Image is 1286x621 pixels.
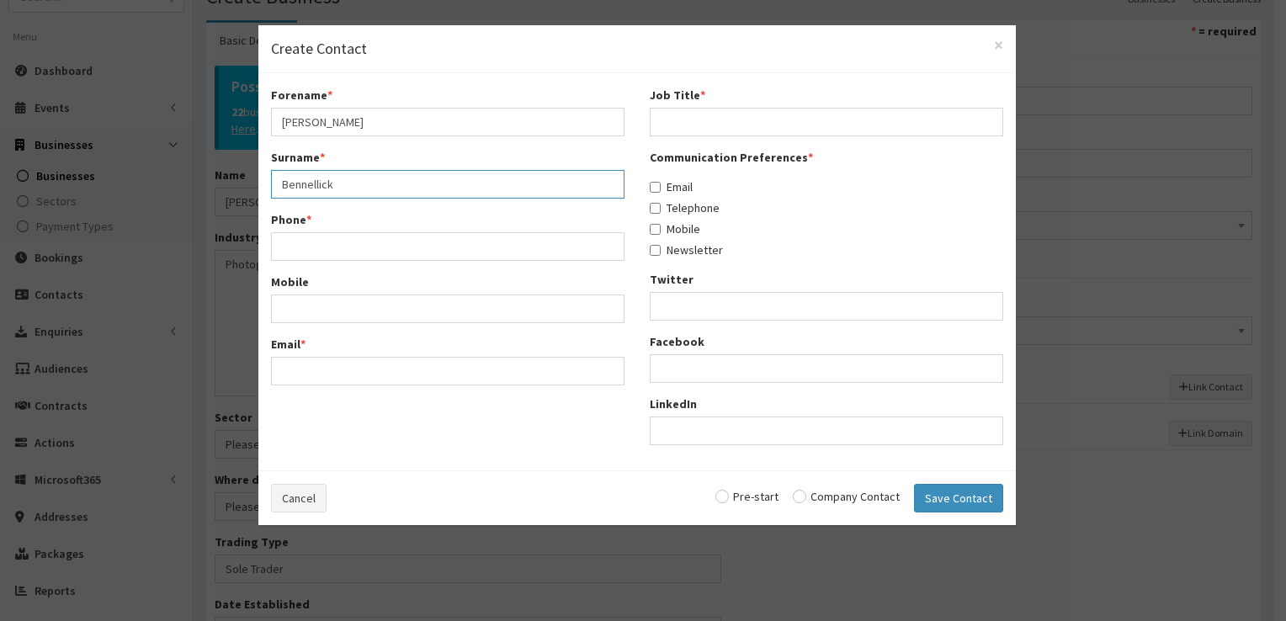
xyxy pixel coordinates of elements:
[650,182,661,193] input: Email
[650,87,705,103] label: Job Title
[271,38,1003,60] h4: Create Contact
[271,149,325,166] label: Surname
[994,34,1003,56] span: ×
[271,273,309,290] label: Mobile
[793,491,900,502] label: Company Contact
[271,484,327,512] button: Cancel
[650,241,723,258] label: Newsletter
[715,491,779,502] label: Pre-start
[271,211,311,228] label: Phone
[650,220,700,237] label: Mobile
[271,336,306,353] label: Email
[650,178,693,195] label: Email
[271,87,332,103] label: Forename
[650,149,813,166] label: Communication Preferences
[650,224,661,235] input: Mobile
[650,333,704,350] label: Facebook
[994,36,1003,54] button: Close
[650,203,661,214] input: Telephone
[650,199,720,216] label: Telephone
[650,271,693,288] label: Twitter
[914,484,1003,512] button: Save Contact
[650,245,661,256] input: Newsletter
[650,395,697,412] label: LinkedIn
